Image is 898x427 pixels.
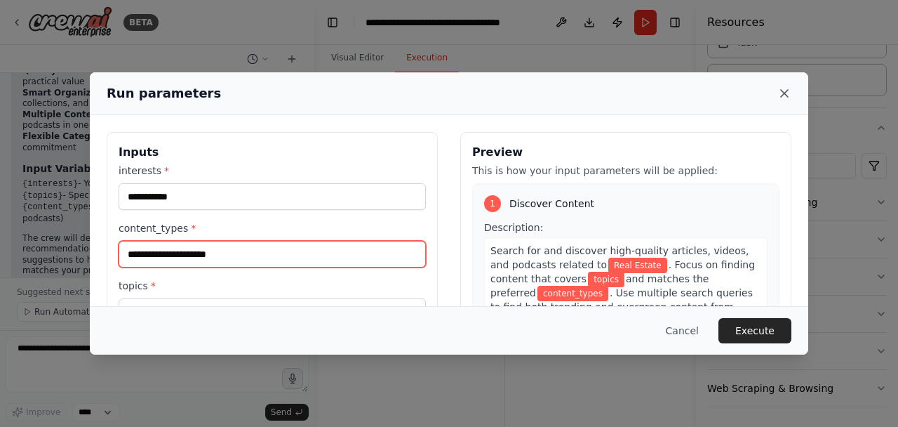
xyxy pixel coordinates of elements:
[119,221,426,235] label: content_types
[472,164,779,178] p: This is how your input parameters will be applied:
[119,279,426,293] label: topics
[509,197,594,211] span: Discover Content
[655,318,710,343] button: Cancel
[472,144,779,161] h3: Preview
[119,144,426,161] h3: Inputs
[718,318,791,343] button: Execute
[490,287,753,355] span: . Use multiple search queries to find both trending and evergreen content from reputable sources....
[484,222,543,233] span: Description:
[490,245,749,270] span: Search for and discover high-quality articles, videos, and podcasts related to
[119,164,426,178] label: interests
[107,84,221,103] h2: Run parameters
[608,258,667,273] span: Variable: interests
[588,272,624,287] span: Variable: topics
[537,286,608,301] span: Variable: content_types
[484,195,501,212] div: 1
